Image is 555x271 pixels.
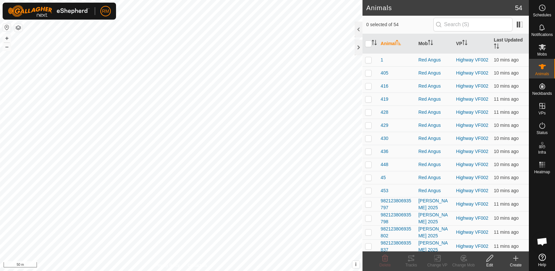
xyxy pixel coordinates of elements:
div: [PERSON_NAME] 2025 [418,226,451,239]
div: Red Angus [418,174,451,181]
span: 5 Oct 2025, 3:35 pm [494,244,519,249]
a: Highway VF002 [456,162,488,167]
span: 429 [381,122,388,129]
span: 405 [381,70,388,76]
span: Neckbands [532,92,552,95]
span: 982123806935802 [381,226,413,239]
span: 416 [381,83,388,90]
button: – [3,43,11,51]
span: Heatmap [534,170,550,174]
p-sorticon: Activate to sort [494,44,499,50]
div: Tracks [398,262,424,268]
a: Highway VF002 [456,215,488,221]
span: 5 Oct 2025, 3:36 pm [494,175,519,180]
a: Highway VF002 [456,175,488,180]
span: RM [102,8,109,15]
div: Red Angus [418,57,451,63]
img: Gallagher Logo [8,5,90,17]
span: 5 Oct 2025, 3:36 pm [494,162,519,167]
div: Red Angus [418,109,451,116]
a: Highway VF002 [456,149,488,154]
div: Red Angus [418,122,451,129]
button: Reset Map [3,24,11,31]
th: Mob [416,34,453,54]
a: Highway VF002 [456,110,488,115]
span: Delete [379,263,391,267]
span: 45 [381,174,386,181]
span: 5 Oct 2025, 3:35 pm [494,201,519,207]
span: 5 Oct 2025, 3:35 pm [494,96,519,102]
th: Animal [378,34,416,54]
span: 5 Oct 2025, 3:36 pm [494,188,519,193]
span: 5 Oct 2025, 3:35 pm [494,215,519,221]
div: Create [503,262,529,268]
span: 982123806935797 [381,197,413,211]
button: + [3,34,11,42]
a: Contact Us [188,263,207,268]
span: 5 Oct 2025, 3:36 pm [494,70,519,76]
a: Privacy Policy [155,263,180,268]
span: 5 Oct 2025, 3:36 pm [494,136,519,141]
a: Highway VF002 [456,201,488,207]
button: i [352,261,360,268]
span: Mobs [537,52,547,56]
span: 5 Oct 2025, 3:35 pm [494,229,519,235]
span: 5 Oct 2025, 3:36 pm [494,123,519,128]
span: 428 [381,109,388,116]
div: Red Angus [418,83,451,90]
a: Highway VF002 [456,123,488,128]
span: Animals [535,72,549,76]
div: Red Angus [418,148,451,155]
span: 5 Oct 2025, 3:36 pm [494,83,519,89]
span: 0 selected of 54 [366,21,433,28]
span: Notifications [531,33,553,37]
div: Edit [477,262,503,268]
a: Highway VF002 [456,244,488,249]
span: 430 [381,135,388,142]
span: i [355,262,356,267]
input: Search (S) [433,18,513,31]
span: 5 Oct 2025, 3:36 pm [494,57,519,62]
h2: Animals [366,4,515,12]
span: Status [536,131,547,135]
div: [PERSON_NAME] 2025 [418,240,451,253]
span: 419 [381,96,388,103]
div: Red Angus [418,161,451,168]
a: Highway VF002 [456,57,488,62]
a: Highway VF002 [456,96,488,102]
span: 453 [381,187,388,194]
span: VPs [538,111,546,115]
div: [PERSON_NAME] 2025 [418,197,451,211]
a: Help [529,251,555,269]
a: Highway VF002 [456,136,488,141]
span: 54 [515,3,522,13]
div: Open chat [532,232,552,251]
span: 5 Oct 2025, 3:36 pm [494,149,519,154]
a: Highway VF002 [456,188,488,193]
span: 1 [381,57,383,63]
span: Help [538,263,546,267]
p-sorticon: Activate to sort [462,41,467,46]
div: [PERSON_NAME] 2025 [418,212,451,225]
span: 5 Oct 2025, 3:35 pm [494,110,519,115]
a: Highway VF002 [456,83,488,89]
button: Map Layers [14,24,22,32]
div: Red Angus [418,135,451,142]
a: Highway VF002 [456,70,488,76]
span: Infra [538,150,546,154]
div: Change VP [424,262,450,268]
a: Highway VF002 [456,229,488,235]
div: Red Angus [418,187,451,194]
div: Red Angus [418,96,451,103]
p-sorticon: Activate to sort [372,41,377,46]
div: Change Mob [450,262,477,268]
span: 436 [381,148,388,155]
span: Schedules [533,13,551,17]
span: 982123806935837 [381,240,413,253]
p-sorticon: Activate to sort [396,41,401,46]
div: Red Angus [418,70,451,76]
p-sorticon: Activate to sort [428,41,433,46]
span: 982123806935798 [381,212,413,225]
th: VP [453,34,491,54]
th: Last Updated [491,34,529,54]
